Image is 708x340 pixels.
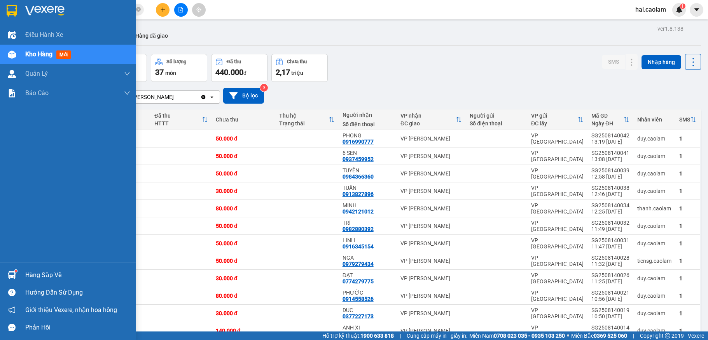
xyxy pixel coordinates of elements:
div: duy.caolam [637,293,671,299]
div: SG2508140026 [591,272,629,278]
div: VP [PERSON_NAME] [400,293,462,299]
div: 11:25 [DATE] [591,278,629,284]
div: 1 [679,275,696,281]
div: 0979279434 [343,261,374,267]
div: 80.000 đ [216,205,271,212]
div: 30.000 đ [216,275,271,281]
strong: 0369 525 060 [594,333,627,339]
span: question-circle [8,289,16,296]
img: warehouse-icon [8,271,16,279]
div: VP [PERSON_NAME] [400,240,462,246]
div: Phản hồi [25,322,130,333]
div: ĐẠT [343,272,393,278]
div: VP [GEOGRAPHIC_DATA] [531,324,584,337]
sup: 3 [260,84,268,92]
div: VP [GEOGRAPHIC_DATA] [531,132,584,145]
div: SG2508140014 [591,324,629,331]
div: LINH [343,237,393,243]
button: Nhập hàng [642,55,681,69]
div: 0774279775 [343,278,374,284]
div: 50.000 đ [216,153,271,159]
div: Đã thu [227,59,241,64]
span: ⚪️ [567,334,569,337]
div: Ngày ĐH [591,120,623,127]
div: Số lượng [166,59,186,64]
div: 0377227173 [343,313,374,319]
span: 440.000 [215,68,243,77]
div: MINH [343,202,393,208]
sup: 1 [15,270,17,272]
div: Chưa thu [287,59,307,64]
div: VP [GEOGRAPHIC_DATA] [531,167,584,180]
div: Trạng thái [279,120,329,127]
div: TRÍ [343,220,393,226]
div: SG2508140032 [591,220,629,226]
div: 1 [679,153,696,159]
div: duy.caolam [637,223,671,229]
div: SG2508140041 [591,150,629,156]
div: NGA [343,255,393,261]
div: Mã GD [591,113,623,119]
div: 1 [679,188,696,194]
sup: 1 [680,3,685,9]
div: ĐC giao [400,120,456,127]
div: 0916345154 [343,243,374,250]
div: Số điện thoại [343,121,393,127]
div: Nhân viên [637,116,671,123]
div: Số điện thoại [470,120,523,127]
div: 30.000 đ [216,310,271,316]
button: Bộ lọc [223,88,264,104]
div: 30.000 đ [216,188,271,194]
div: Hướng dẫn sử dụng [25,287,130,298]
span: Miền Bắc [571,331,627,340]
div: thanh.caolam [637,205,671,212]
div: VP [PERSON_NAME] [124,93,174,101]
span: Kho hàng [25,50,52,58]
div: duy.caolam [637,188,671,194]
div: 1 [679,258,696,264]
div: VP [PERSON_NAME] [400,188,462,194]
div: 140.000 đ [216,328,271,334]
button: Hàng đã giao [129,26,174,45]
div: VP [GEOGRAPHIC_DATA] [531,290,584,302]
span: Báo cáo [25,88,49,98]
div: VP gửi [531,113,577,119]
span: 1 [681,3,684,9]
div: VP [GEOGRAPHIC_DATA] [531,307,584,319]
div: SG2508140034 [591,202,629,208]
div: SG2508140031 [591,237,629,243]
div: 50.000 đ [216,240,271,246]
div: 50.000 đ [216,258,271,264]
div: 0982880392 [343,226,374,232]
button: plus [156,3,170,17]
span: caret-down [693,6,700,13]
div: VP [GEOGRAPHIC_DATA] [531,255,584,267]
div: Người nhận [343,112,393,118]
div: Chưa thu [216,116,271,123]
div: 13:19 [DATE] [591,139,629,145]
div: 1 [679,223,696,229]
div: 13:08 [DATE] [591,156,629,162]
button: caret-down [690,3,703,17]
span: close-circle [136,6,141,14]
span: mới [56,50,71,59]
div: VP nhận [400,113,456,119]
div: 50.000 đ [216,135,271,142]
div: VP [GEOGRAPHIC_DATA] [531,150,584,162]
div: PHƯỚC [343,290,393,296]
button: file-add [174,3,188,17]
th: Toggle SortBy [150,109,212,130]
div: VP [GEOGRAPHIC_DATA] [531,272,584,284]
div: 0914558526 [343,296,374,302]
div: 0916990777 [343,139,374,145]
span: Cung cấp máy in - giấy in: [407,331,467,340]
div: HTTT [154,120,202,127]
span: Điều hành xe [25,30,63,40]
div: duy.caolam [637,153,671,159]
div: Đã thu [154,113,202,119]
div: duy.caolam [637,240,671,246]
div: VP [PERSON_NAME] [400,275,462,281]
span: down [124,90,130,96]
span: down [124,71,130,77]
